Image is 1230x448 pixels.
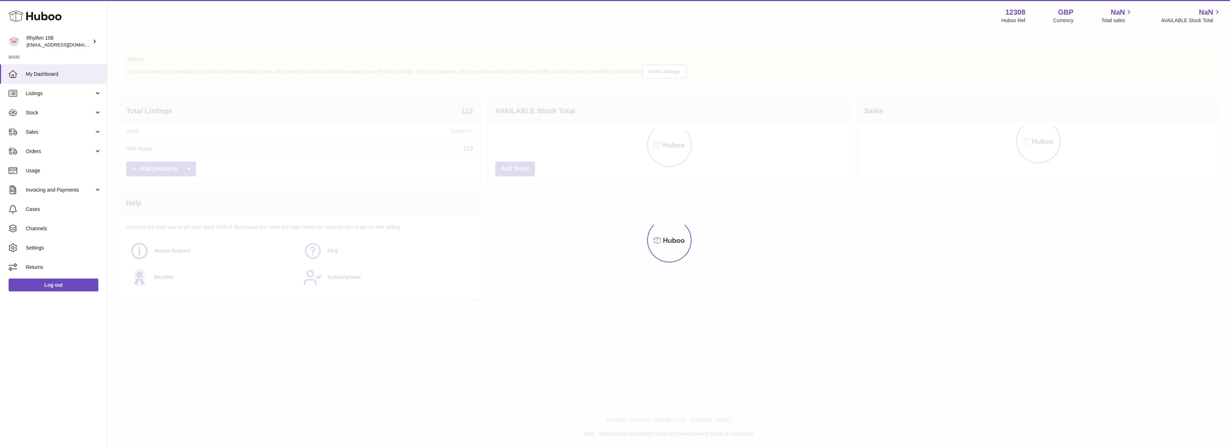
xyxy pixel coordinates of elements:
div: Currency [1053,17,1074,24]
div: Huboo Ref [1002,17,1025,24]
span: My Dashboard [26,71,102,78]
span: Sales [26,129,94,136]
span: Cases [26,206,102,213]
span: AVAILABLE Stock Total [1161,17,1221,24]
span: [EMAIL_ADDRESS][DOMAIN_NAME] [26,42,105,48]
div: Rhythm 108 [26,35,91,48]
span: Orders [26,148,94,155]
span: Total sales [1101,17,1133,24]
span: Settings [26,245,102,251]
a: NaN AVAILABLE Stock Total [1161,8,1221,24]
strong: GBP [1058,8,1073,17]
span: Usage [26,167,102,174]
span: NaN [1111,8,1125,17]
span: Stock [26,109,94,116]
span: Listings [26,90,94,97]
a: NaN Total sales [1101,8,1133,24]
strong: 12308 [1005,8,1025,17]
span: Invoicing and Payments [26,187,94,193]
a: Log out [9,279,98,291]
span: Channels [26,225,102,232]
img: internalAdmin-12308@internal.huboo.com [9,36,19,47]
span: NaN [1199,8,1213,17]
span: Returns [26,264,102,271]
